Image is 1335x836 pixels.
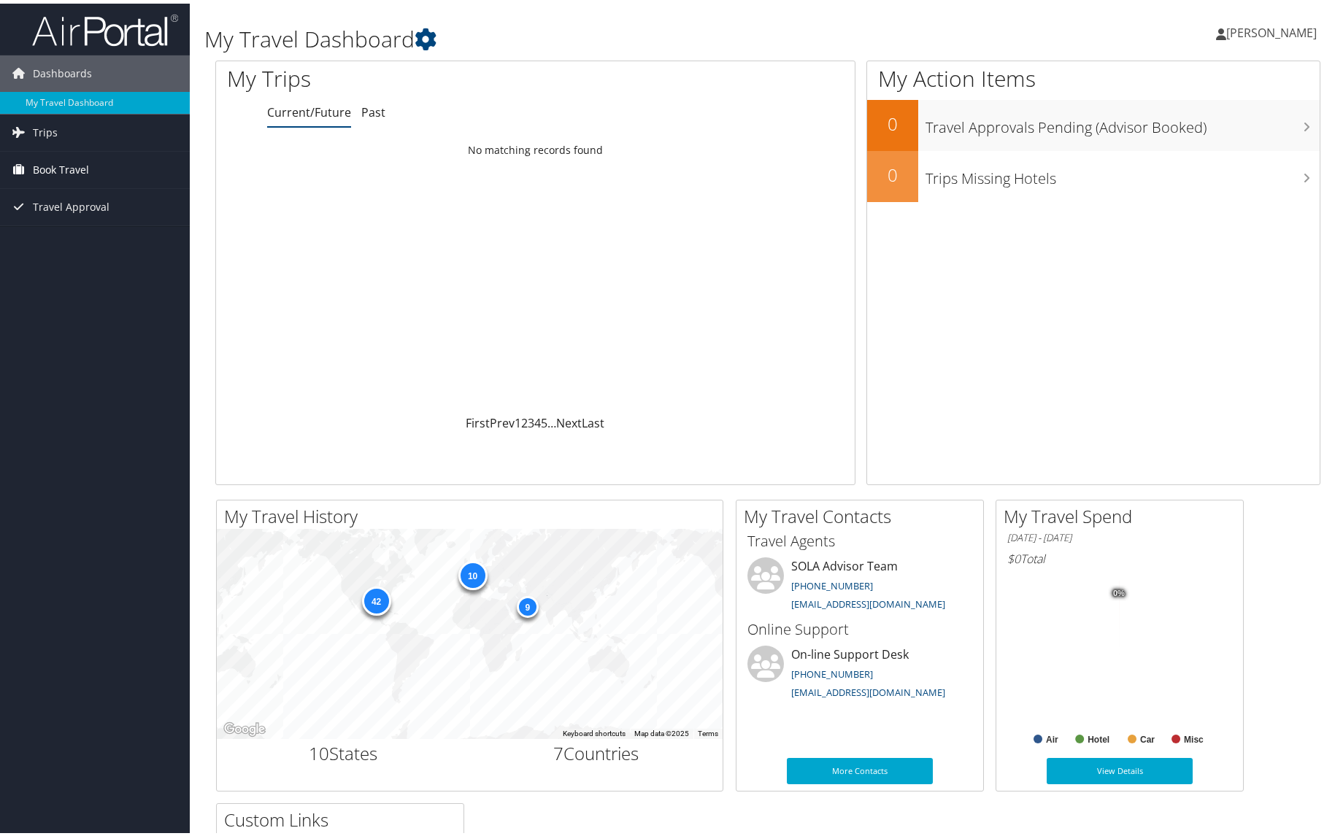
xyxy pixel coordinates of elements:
span: Travel Approval [33,185,109,222]
li: On-line Support Desk [740,642,980,702]
text: Air [1046,731,1058,741]
h3: Trips Missing Hotels [926,158,1320,185]
a: Last [582,411,604,427]
h2: States [228,738,459,762]
a: Next [556,411,582,427]
h2: 0 [867,108,918,133]
span: Map data ©2025 [634,726,689,734]
text: Car [1140,731,1155,741]
a: 4 [534,411,541,427]
a: 1 [515,411,521,427]
div: 42 [361,583,391,612]
img: Google [220,716,269,735]
h2: My Travel History [224,500,723,525]
h1: My Trips [227,60,577,90]
h2: Countries [481,738,712,762]
div: 9 [516,592,538,614]
span: 10 [309,738,329,762]
span: 7 [553,738,563,762]
li: SOLA Advisor Team [740,554,980,614]
span: [PERSON_NAME] [1226,21,1317,37]
a: 0Travel Approvals Pending (Advisor Booked) [867,96,1320,147]
a: First [466,411,490,427]
text: Hotel [1088,731,1109,741]
a: [EMAIL_ADDRESS][DOMAIN_NAME] [791,594,945,607]
h6: [DATE] - [DATE] [1007,527,1232,541]
a: Prev [490,411,515,427]
h3: Online Support [747,616,972,636]
div: 10 [458,557,487,587]
a: 3 [528,411,534,427]
h2: My Travel Spend [1004,500,1243,525]
a: [PHONE_NUMBER] [791,576,873,589]
h3: Travel Approvals Pending (Advisor Booked) [926,107,1320,134]
a: [EMAIL_ADDRESS][DOMAIN_NAME] [791,682,945,695]
a: [PHONE_NUMBER] [791,664,873,677]
button: Keyboard shortcuts [563,725,626,735]
a: Terms (opens in new tab) [698,726,718,734]
text: Misc [1184,731,1204,741]
h2: Custom Links [224,804,463,829]
span: … [547,411,556,427]
a: [PERSON_NAME] [1216,7,1331,51]
a: 0Trips Missing Hotels [867,147,1320,198]
h2: My Travel Contacts [744,500,983,525]
img: airportal-logo.png [32,9,178,44]
a: 5 [541,411,547,427]
a: 2 [521,411,528,427]
h6: Total [1007,547,1232,563]
span: Dashboards [33,52,92,88]
h2: 0 [867,159,918,184]
a: View Details [1047,754,1193,781]
h3: Travel Agents [747,527,972,548]
span: Book Travel [33,148,89,185]
a: Past [361,101,385,117]
span: $0 [1007,547,1020,563]
span: Trips [33,111,58,147]
td: No matching records found [216,133,855,160]
a: Current/Future [267,101,351,117]
a: More Contacts [787,754,933,781]
h1: My Action Items [867,60,1320,90]
tspan: 0% [1113,585,1125,594]
a: Open this area in Google Maps (opens a new window) [220,716,269,735]
h1: My Travel Dashboard [204,20,955,51]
